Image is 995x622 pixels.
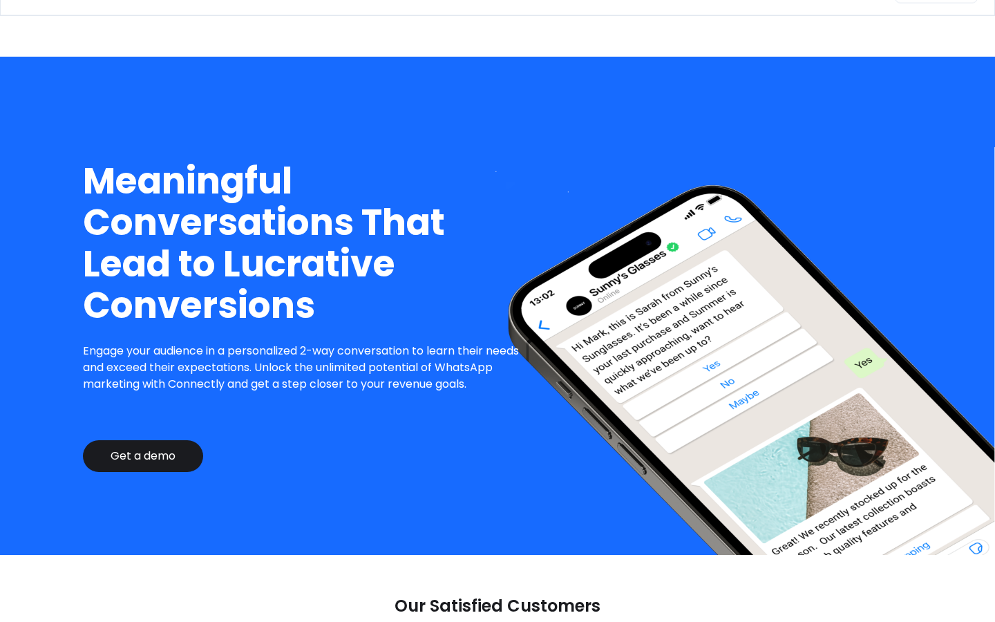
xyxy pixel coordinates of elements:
h1: Meaningful Conversations That Lead to Lucrative Conversions [83,160,530,326]
p: Engage your audience in a personalized 2-way conversation to learn their needs and exceed their e... [83,343,530,393]
div: Get a demo [111,449,176,463]
a: Get a demo [83,440,203,472]
p: Our Satisfied Customers [395,596,600,616]
aside: Language selected: English [14,598,83,617]
ul: Language list [28,598,83,617]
